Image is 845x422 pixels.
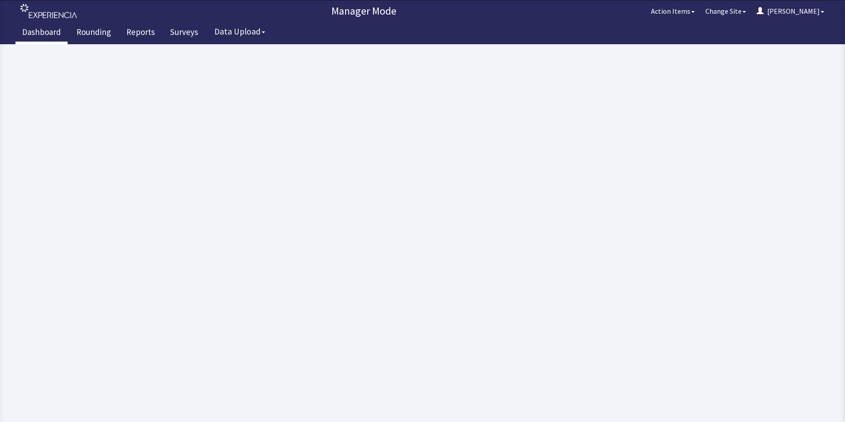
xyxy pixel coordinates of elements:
button: Data Upload [209,23,270,40]
a: Dashboard [15,22,68,44]
p: Manager Mode [82,4,646,18]
button: Change Site [700,2,751,20]
button: [PERSON_NAME] [751,2,830,20]
a: Reports [120,22,161,44]
img: experiencia_logo.png [20,4,77,19]
a: Surveys [164,22,205,44]
button: Action Items [646,2,700,20]
a: Rounding [70,22,118,44]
